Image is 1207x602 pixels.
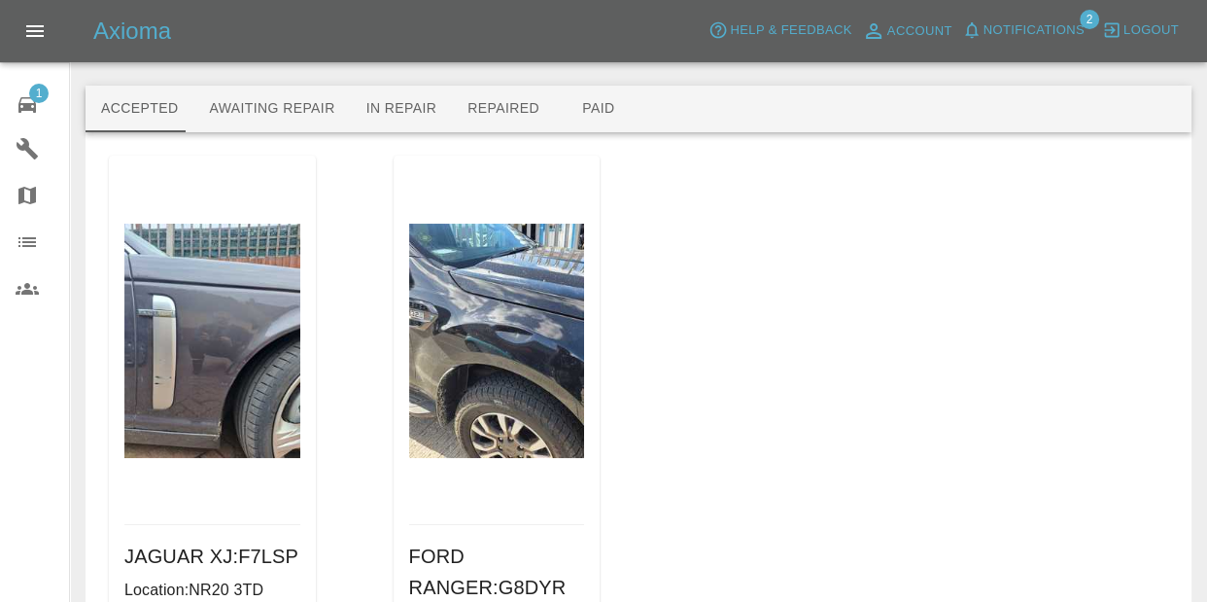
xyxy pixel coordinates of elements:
button: Help & Feedback [704,16,856,46]
h6: JAGUAR XJ : F7LSP [124,541,300,572]
button: Notifications [957,16,1089,46]
button: Open drawer [12,8,58,54]
span: Notifications [983,19,1085,42]
a: Account [857,16,957,47]
button: Awaiting Repair [193,86,350,132]
p: Location: NR20 3TD [124,579,300,602]
span: 1 [29,84,49,103]
button: In Repair [351,86,453,132]
button: Repaired [452,86,555,132]
h5: Axioma [93,16,171,47]
span: Account [887,20,952,43]
span: 2 [1080,10,1099,29]
button: Logout [1097,16,1184,46]
span: Help & Feedback [730,19,851,42]
span: Logout [1123,19,1179,42]
button: Paid [555,86,642,132]
button: Accepted [86,86,193,132]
